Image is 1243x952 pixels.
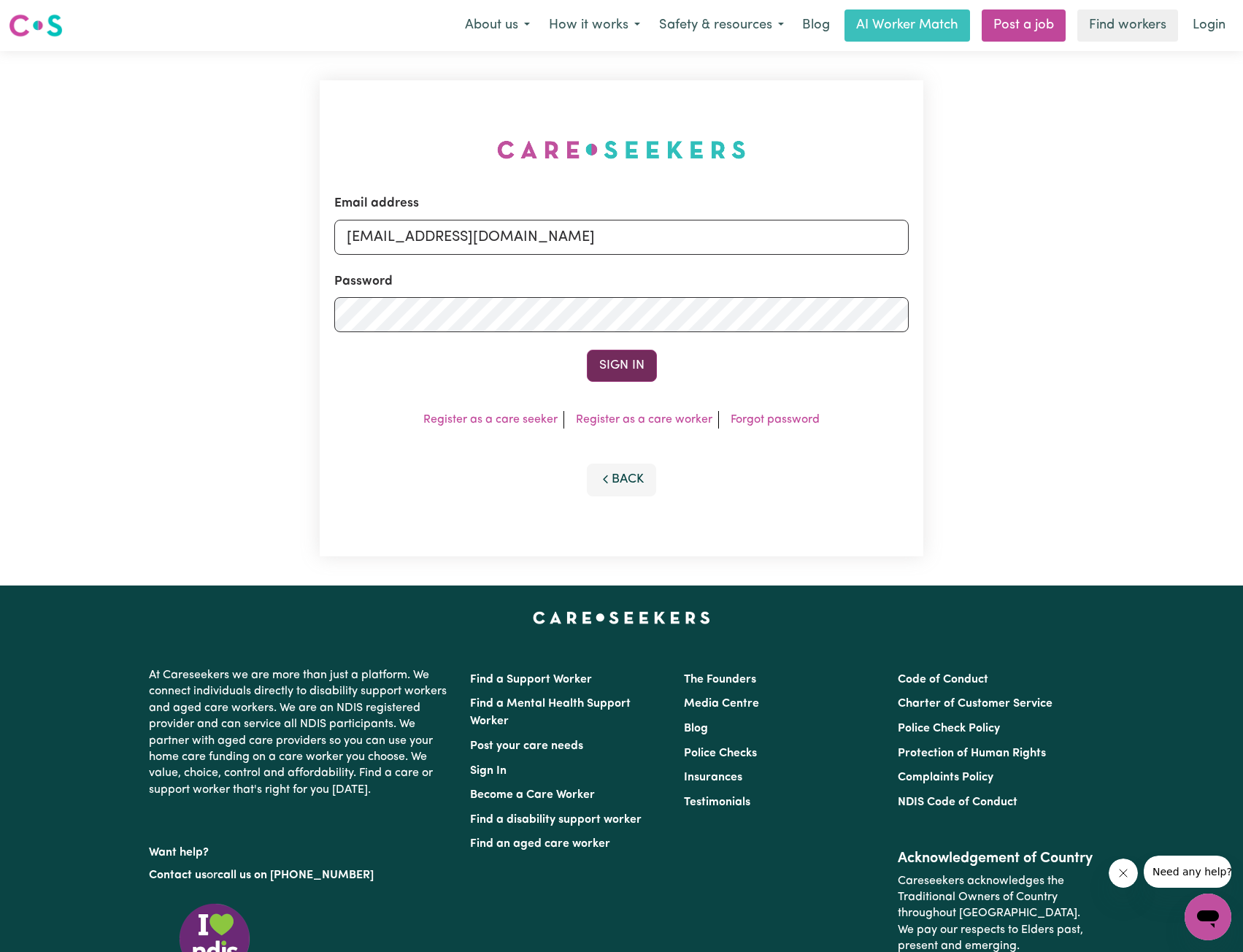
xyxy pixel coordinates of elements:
p: or [149,861,453,889]
button: How it works [539,10,650,41]
button: Back [587,464,657,496]
iframe: Message from company [1144,856,1231,888]
a: call us on [PHONE_NUMBER] [218,870,374,881]
span: Need any help? [9,10,88,22]
a: Forgot password [731,414,820,426]
button: Sign In [587,350,657,382]
a: AI Worker Match [844,9,970,42]
a: Protection of Human Rights [898,748,1046,759]
a: Find an aged care worker [470,838,610,850]
iframe: Close message [1109,859,1138,888]
img: Careseekers logo [9,12,63,39]
a: Find a Support Worker [470,674,592,686]
a: Blog [684,723,708,734]
a: NDIS Code of Conduct [898,796,1017,808]
h2: Acknowledgement of Country [898,850,1094,867]
a: Find workers [1077,9,1178,42]
a: Find a Mental Health Support Worker [470,698,631,727]
a: The Founders [684,674,756,686]
p: At Careseekers we are more than just a platform. We connect individuals directly to disability su... [149,661,453,804]
a: Media Centre [684,698,759,710]
a: Become a Care Worker [470,789,595,801]
iframe: Button to launch messaging window [1185,894,1231,940]
a: Police Checks [684,748,757,759]
button: About us [455,10,539,41]
a: Contact us [149,870,207,881]
a: Insurances [684,772,742,783]
a: Register as a care seeker [423,414,558,426]
a: Register as a care worker [576,414,712,426]
label: Email address [334,194,419,213]
a: Blog [793,9,839,42]
p: Want help? [149,839,453,861]
a: Sign In [470,765,507,777]
a: Post your care needs [470,740,583,752]
a: Code of Conduct [898,674,988,686]
a: Complaints Policy [898,772,993,783]
input: Email address [334,220,909,255]
a: Charter of Customer Service [898,698,1052,710]
label: Password [334,272,393,291]
button: Safety & resources [650,10,793,41]
a: Testimonials [684,796,750,808]
a: Post a job [982,9,1066,42]
a: Find a disability support worker [470,814,642,826]
a: Careseekers logo [9,9,63,42]
a: Police Check Policy [898,723,1000,734]
a: Careseekers home page [533,612,710,623]
a: Login [1184,9,1234,42]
